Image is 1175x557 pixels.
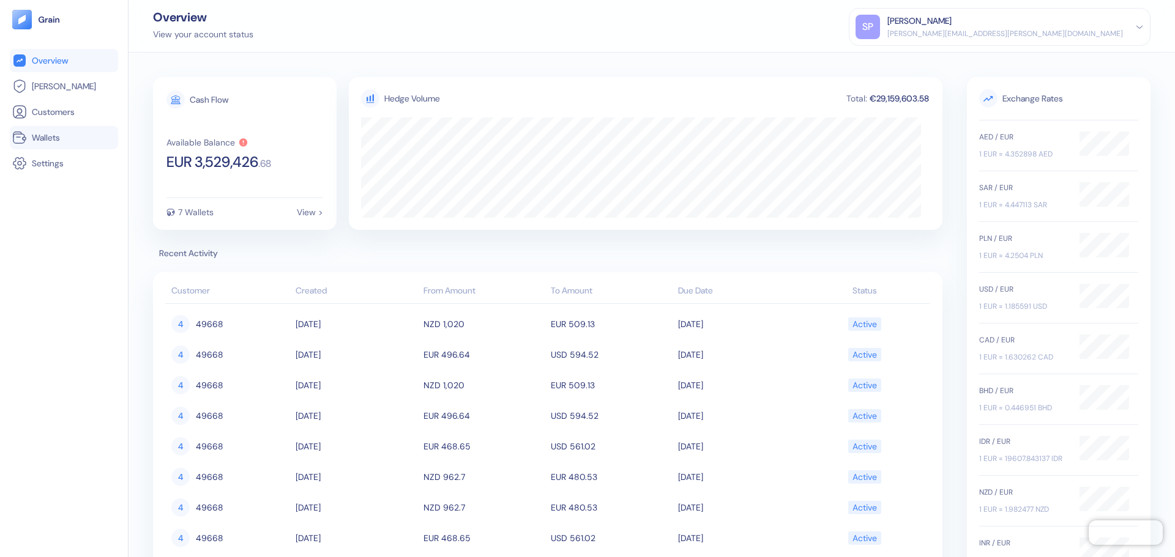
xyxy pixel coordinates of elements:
[548,400,675,431] td: USD 594.52
[293,523,420,553] td: [DATE]
[12,53,116,68] a: Overview
[845,94,868,103] div: Total:
[979,199,1067,210] div: 1 EUR = 4.447113 SAR
[675,492,802,523] td: [DATE]
[12,130,116,145] a: Wallets
[979,487,1067,498] div: NZD / EUR
[32,80,96,92] span: [PERSON_NAME]
[293,431,420,462] td: [DATE]
[32,131,60,144] span: Wallets
[196,528,223,548] span: 49668
[675,523,802,553] td: [DATE]
[979,537,1067,548] div: INR / EUR
[12,10,32,29] img: logo-tablet-V2.svg
[979,89,1138,108] span: Exchange Rates
[979,504,1067,515] div: 1 EUR = 1.982477 NZD
[196,405,223,426] span: 49668
[196,467,223,487] span: 49668
[165,279,293,304] th: Customer
[675,279,802,304] th: Due Date
[178,208,214,216] div: 7 Wallets
[293,309,420,339] td: [DATE]
[12,156,116,171] a: Settings
[979,402,1067,413] div: 1 EUR = 0.446951 BHD
[979,149,1067,160] div: 1 EUR = 4.352898 AED
[196,314,223,334] span: 49668
[293,339,420,370] td: [DATE]
[852,375,877,396] div: Active
[887,28,1123,39] div: [PERSON_NAME][EMAIL_ADDRESS][PERSON_NAME][DOMAIN_NAME]
[675,400,802,431] td: [DATE]
[856,15,880,39] div: SP
[420,431,548,462] td: EUR 468.65
[12,105,116,119] a: Customers
[293,492,420,523] td: [DATE]
[171,529,190,547] div: 4
[420,339,548,370] td: EUR 496.64
[979,233,1067,244] div: PLN / EUR
[297,208,323,216] div: View >
[887,15,952,28] div: [PERSON_NAME]
[32,106,75,118] span: Customers
[852,467,877,487] div: Active
[420,523,548,553] td: EUR 468.65
[979,453,1067,464] div: 1 EUR = 19607.843137 IDR
[979,334,1067,345] div: CAD / EUR
[979,301,1067,312] div: 1 EUR = 1.185591 USD
[166,155,258,169] span: EUR 3,529,426
[384,92,440,105] div: Hedge Volume
[293,370,420,400] td: [DATE]
[171,345,190,364] div: 4
[548,492,675,523] td: EUR 480.53
[979,352,1067,363] div: 1 EUR = 1.630262 CAD
[548,462,675,492] td: EUR 480.53
[852,344,877,365] div: Active
[675,339,802,370] td: [DATE]
[166,138,248,147] button: Available Balance
[979,284,1067,295] div: USD / EUR
[1089,520,1163,545] iframe: Chatra live chat
[32,54,68,67] span: Overview
[420,492,548,523] td: NZD 962.7
[852,528,877,548] div: Active
[979,131,1067,142] div: AED / EUR
[979,436,1067,447] div: IDR / EUR
[806,284,924,297] div: Status
[32,157,64,169] span: Settings
[171,468,190,486] div: 4
[293,462,420,492] td: [DATE]
[852,497,877,518] div: Active
[153,28,253,41] div: View your account status
[420,462,548,492] td: NZD 962.7
[979,182,1067,193] div: SAR / EUR
[293,279,420,304] th: Created
[12,79,116,94] a: [PERSON_NAME]
[548,309,675,339] td: EUR 509.13
[548,279,675,304] th: To Amount
[675,462,802,492] td: [DATE]
[258,159,271,169] span: . 68
[852,436,877,457] div: Active
[38,15,61,24] img: logo
[190,95,228,104] div: Cash Flow
[171,498,190,517] div: 4
[852,405,877,426] div: Active
[548,339,675,370] td: USD 594.52
[153,247,942,260] span: Recent Activity
[675,309,802,339] td: [DATE]
[196,375,223,396] span: 49668
[548,431,675,462] td: USD 561.02
[979,385,1067,396] div: BHD / EUR
[420,400,548,431] td: EUR 496.64
[171,315,190,333] div: 4
[675,431,802,462] td: [DATE]
[293,400,420,431] td: [DATE]
[420,370,548,400] td: NZD 1,020
[171,407,190,425] div: 4
[153,11,253,23] div: Overview
[420,309,548,339] td: NZD 1,020
[548,370,675,400] td: EUR 509.13
[171,437,190,456] div: 4
[420,279,548,304] th: From Amount
[166,138,235,147] div: Available Balance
